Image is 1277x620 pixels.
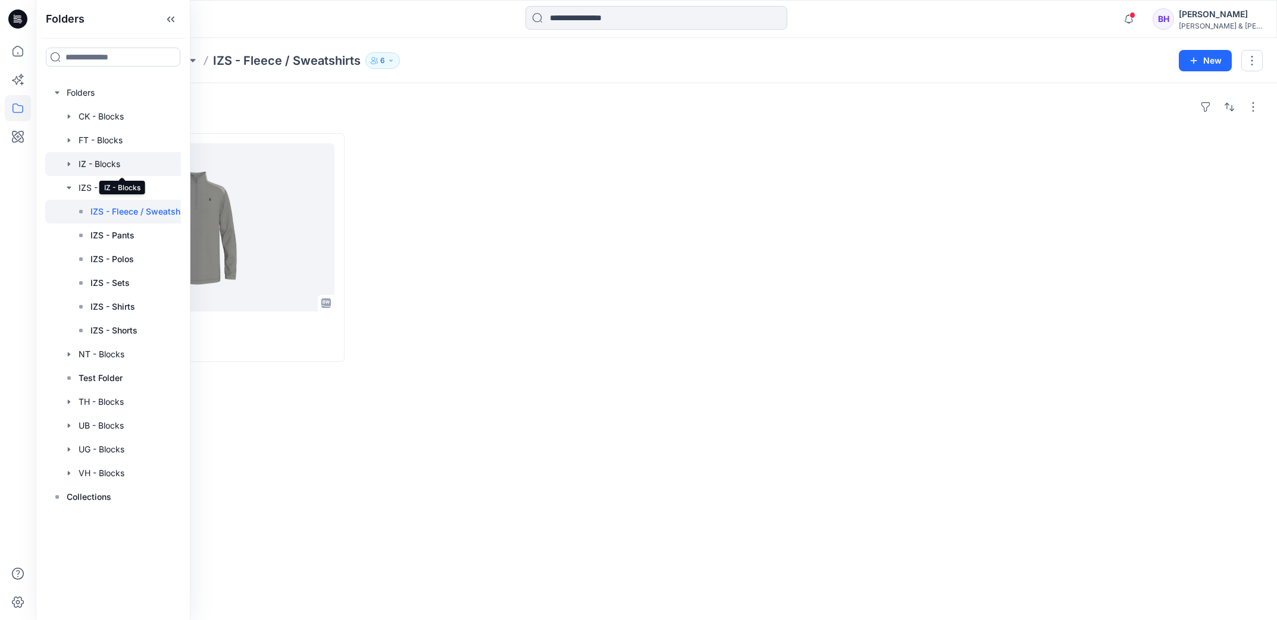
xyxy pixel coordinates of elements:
p: IZS - Pants [90,228,134,243]
p: IZS - Fleece / Sweatshirts [90,204,193,219]
div: BH [1153,8,1174,30]
p: IZS - Shirts [90,300,135,314]
button: 6 [365,52,400,69]
p: Collections [67,490,111,504]
p: IZS - Fleece / Sweatshirts [213,52,361,69]
a: SWCH001AB - 12 [60,143,334,311]
div: [PERSON_NAME] [1179,7,1262,21]
p: IZS - Shorts [90,323,137,338]
p: SWCH001AB - 12 [60,319,334,335]
div: [PERSON_NAME] & [PERSON_NAME] [1179,21,1262,30]
p: 6 [380,54,385,67]
button: New [1179,50,1232,71]
p: Test Folder [79,371,123,385]
p: IZS - Polos [90,252,134,266]
p: IZS - Sets [90,276,130,290]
